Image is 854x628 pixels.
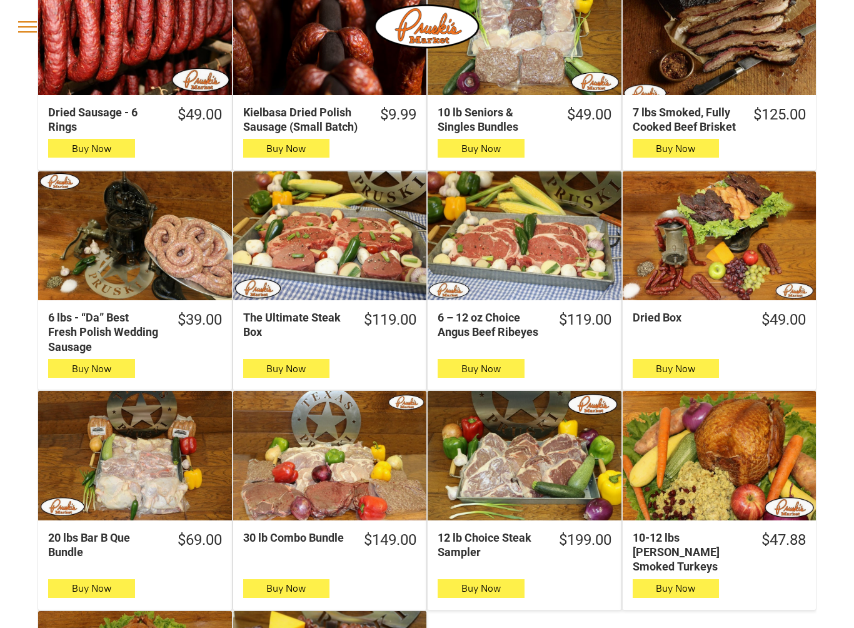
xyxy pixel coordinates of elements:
button: Buy Now [438,359,525,378]
div: 12 lb Choice Steak Sampler [438,530,541,560]
span: Buy Now [656,143,695,154]
a: 6 – 12 oz Choice Angus Beef Ribeyes [428,171,621,300]
button: Buy Now [633,139,720,158]
button: Buy Now [243,359,330,378]
a: 12 lb Choice Steak Sampler [428,391,621,520]
div: $47.88 [761,530,806,550]
a: $49.0010 lb Seniors & Singles Bundles [428,105,621,134]
button: menu [11,11,44,43]
button: Buy Now [243,579,330,598]
span: Buy Now [266,363,306,375]
div: $49.00 [178,105,222,124]
span: Buy Now [72,582,111,594]
button: Buy Now [48,359,135,378]
a: $119.00The Ultimate Steak Box [233,310,427,340]
a: 6 lbs - “Da” Best Fresh Polish Wedding Sausage [38,171,232,300]
div: $119.00 [364,310,416,330]
div: 20 lbs Bar B Que Bundle [48,530,160,560]
span: Buy Now [461,143,501,154]
div: 6 lbs - “Da” Best Fresh Polish Wedding Sausage [48,310,160,354]
div: $39.00 [178,310,222,330]
a: 10-12 lbs Pruski&#39;s Smoked Turkeys [623,391,816,520]
button: Buy Now [633,359,720,378]
a: The Ultimate Steak Box [233,171,427,300]
div: 10 lb Seniors & Singles Bundles [438,105,550,134]
div: Dried Box [633,310,745,325]
div: $125.00 [753,105,806,124]
span: Buy Now [266,582,306,594]
div: $119.00 [559,310,611,330]
button: Buy Now [243,139,330,158]
div: $149.00 [364,530,416,550]
div: Dried Sausage - 6 Rings [48,105,160,134]
button: Buy Now [48,139,135,158]
div: 30 lb Combo Bundle [243,530,347,545]
span: Buy Now [656,582,695,594]
a: $69.0020 lbs Bar B Que Bundle [38,530,232,560]
div: $49.00 [761,310,806,330]
a: 20 lbs Bar B Que Bundle [38,391,232,520]
div: The Ultimate Steak Box [243,310,347,340]
div: 10-12 lbs [PERSON_NAME] Smoked Turkeys [633,530,745,574]
div: 7 lbs Smoked, Fully Cooked Beef Brisket [633,105,736,134]
button: Buy Now [438,579,525,598]
div: Kielbasa Dried Polish Sausage (Small Batch) [243,105,363,134]
a: $9.99Kielbasa Dried Polish Sausage (Small Batch) [233,105,427,134]
a: $47.8810-12 lbs [PERSON_NAME] Smoked Turkeys [623,530,816,574]
div: $49.00 [567,105,611,124]
a: $149.0030 lb Combo Bundle [233,530,427,550]
span: Buy Now [266,143,306,154]
a: $49.00Dried Box [623,310,816,330]
span: Buy Now [656,363,695,375]
div: $9.99 [380,105,416,124]
button: Buy Now [438,139,525,158]
a: $49.00Dried Sausage - 6 Rings [38,105,232,134]
div: 6 – 12 oz Choice Angus Beef Ribeyes [438,310,541,340]
a: Dried Box [623,171,816,300]
a: $119.006 – 12 oz Choice Angus Beef Ribeyes [428,310,621,340]
a: $39.006 lbs - “Da” Best Fresh Polish Wedding Sausage [38,310,232,354]
button: Buy Now [48,579,135,598]
div: $69.00 [178,530,222,550]
a: $125.007 lbs Smoked, Fully Cooked Beef Brisket [623,105,816,134]
a: 30 lb Combo Bundle [233,391,427,520]
button: Buy Now [633,579,720,598]
span: Buy Now [461,363,501,375]
span: Buy Now [72,363,111,375]
div: $199.00 [559,530,611,550]
span: Buy Now [72,143,111,154]
span: Buy Now [461,582,501,594]
a: $199.0012 lb Choice Steak Sampler [428,530,621,560]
